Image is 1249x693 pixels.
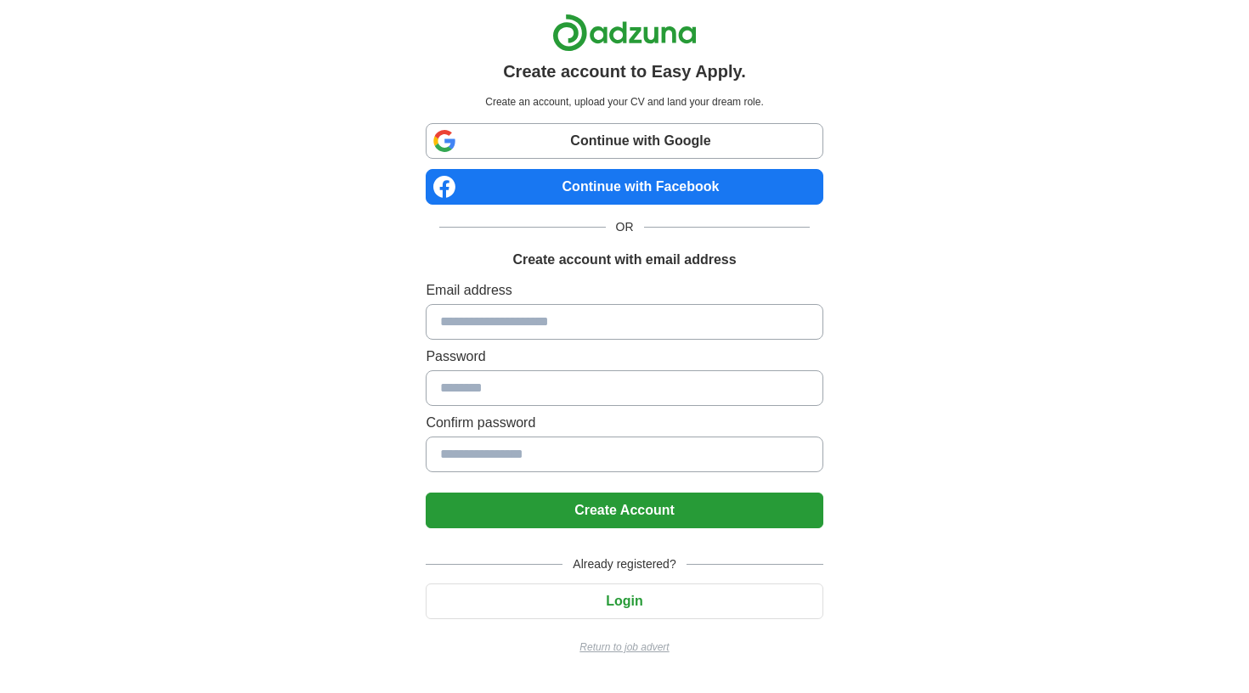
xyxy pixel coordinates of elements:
img: Adzuna logo [552,14,697,52]
a: Login [426,594,822,608]
label: Password [426,346,822,367]
button: Login [426,583,822,619]
h1: Create account with email address [512,250,736,270]
p: Create an account, upload your CV and land your dream role. [429,94,819,110]
h1: Create account to Easy Apply. [503,59,746,84]
label: Email address [426,280,822,301]
a: Continue with Facebook [426,169,822,205]
a: Return to job advert [426,639,822,655]
button: Create Account [426,493,822,528]
label: Confirm password [426,413,822,433]
span: OR [606,218,644,236]
a: Continue with Google [426,123,822,159]
span: Already registered? [562,555,686,573]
